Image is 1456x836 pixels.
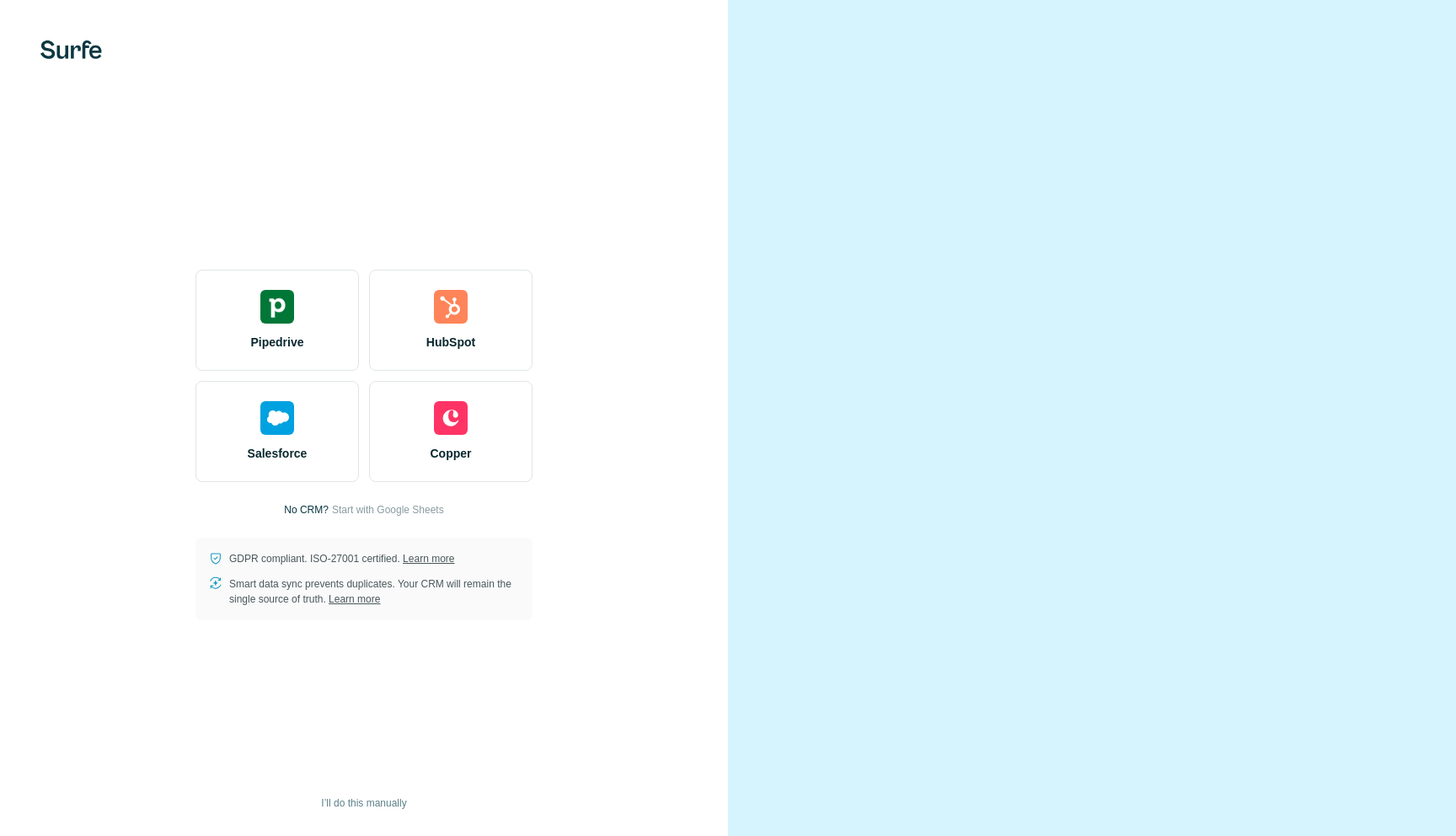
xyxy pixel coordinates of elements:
img: hubspot's logo [434,290,468,324]
p: No CRM? [284,502,329,517]
button: Start with Google Sheets [332,502,444,517]
img: pipedrive's logo [260,290,294,324]
span: Copper [431,445,472,462]
p: GDPR compliant. ISO-27001 certified. [229,551,454,566]
p: Smart data sync prevents duplicates. Your CRM will remain the single source of truth. [229,576,519,607]
a: Learn more [329,593,380,605]
button: I’ll do this manually [309,790,418,816]
img: Surfe's logo [40,40,102,59]
span: Pipedrive [250,334,303,351]
a: Learn more [403,553,454,565]
h1: Select your CRM [195,216,533,249]
span: HubSpot [426,334,475,351]
span: I’ll do this manually [321,796,406,811]
span: Salesforce [248,445,308,462]
img: salesforce's logo [260,401,294,435]
img: copper's logo [434,401,468,435]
